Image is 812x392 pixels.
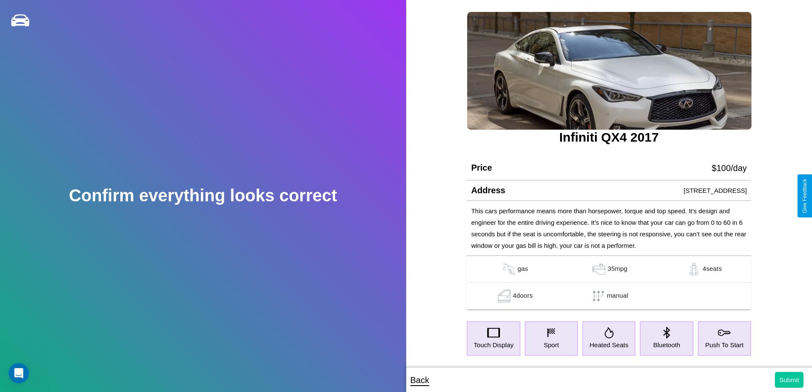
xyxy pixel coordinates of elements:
[607,263,627,276] p: 35 mpg
[467,130,751,145] h3: Infiniti QX4 2017
[802,179,808,213] div: Give Feedback
[712,160,747,176] p: $ 100 /day
[590,263,607,276] img: gas
[410,372,429,388] p: Back
[69,186,337,205] h2: Confirm everything looks correct
[685,263,702,276] img: gas
[607,290,628,302] p: manual
[684,185,747,196] p: [STREET_ADDRESS]
[517,263,528,276] p: gas
[653,339,680,351] p: Bluetooth
[500,263,517,276] img: gas
[9,363,29,383] iframe: Intercom live chat
[471,186,505,195] h4: Address
[543,339,559,351] p: Sport
[513,290,533,302] p: 4 doors
[705,339,744,351] p: Push To Start
[496,290,513,302] img: gas
[589,339,628,351] p: Heated Seats
[471,163,492,173] h4: Price
[467,256,751,310] table: simple table
[471,205,747,251] p: This cars performance means more than horsepower, torque and top speed. It’s design and engineer ...
[702,263,722,276] p: 4 seats
[775,372,803,388] button: Submit
[474,339,513,351] p: Touch Display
